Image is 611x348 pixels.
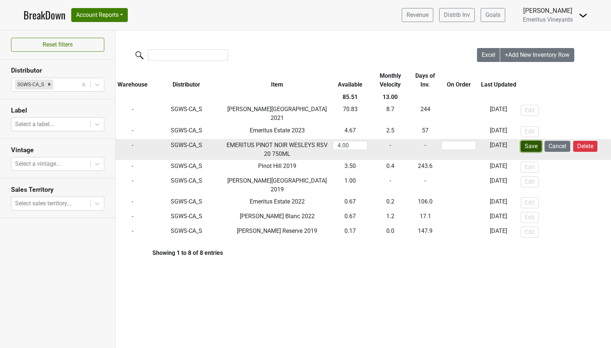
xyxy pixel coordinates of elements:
[521,126,539,137] button: Edit
[258,162,296,169] span: Pinot Hill 2019
[369,225,411,239] td: 0.0
[521,212,539,223] button: Edit
[478,139,519,160] td: [DATE]
[116,139,149,160] td: -
[369,103,411,125] td: 8.7
[116,249,223,256] div: Showing 1 to 8 of 8 entries
[478,175,519,196] td: [DATE]
[227,106,327,121] span: [PERSON_NAME][GEOGRAPHIC_DATA] 2021
[331,210,369,225] td: 0.67
[521,227,539,238] button: Edit
[11,38,104,52] button: Reset filters
[411,70,440,91] th: Days of Inv.: activate to sort column ascending
[331,91,369,103] th: 85.51
[579,11,587,20] img: Dropdown Menu
[237,227,317,234] span: [PERSON_NAME] Reserve 2019
[439,8,475,22] a: Distrib Inv
[478,196,519,210] td: [DATE]
[116,160,149,175] td: -
[116,225,149,239] td: -
[369,210,411,225] td: 1.2
[369,139,411,160] td: -
[411,210,440,225] td: 17.1
[482,51,495,58] span: Excel
[116,124,149,139] td: -
[440,225,478,239] td: -
[440,160,478,175] td: -
[71,8,128,22] button: Account Reports
[116,210,149,225] td: -
[149,225,223,239] td: SGWS-CA_S
[149,124,223,139] td: SGWS-CA_S
[505,51,570,58] span: +Add New Inventory Row
[149,160,223,175] td: SGWS-CA_S
[369,70,411,91] th: Monthly Velocity: activate to sort column ascending
[331,70,369,91] th: Available: activate to sort column ascending
[331,225,369,239] td: 0.17
[477,48,500,62] button: Excel
[478,124,519,139] td: [DATE]
[411,175,440,196] td: -
[240,213,315,220] span: [PERSON_NAME] Blanc 2022
[478,160,519,175] td: [DATE]
[521,105,539,116] button: Edit
[11,67,104,74] h3: Distributor
[440,103,478,125] td: -
[545,141,570,152] button: Cancel
[23,7,65,23] a: BreakDown
[149,103,223,125] td: SGWS-CA_S
[149,210,223,225] td: SGWS-CA_S
[440,175,478,196] td: -
[331,196,369,210] td: 0.67
[224,70,331,91] th: Item: activate to sort column ascending
[15,80,45,89] div: SGWS-CA_S
[478,210,519,225] td: [DATE]
[411,124,440,139] td: 57
[331,103,369,125] td: 70.83
[478,70,519,91] th: Last Updated: activate to sort column ascending
[369,160,411,175] td: 0.4
[402,8,433,22] a: Revenue
[573,141,597,152] button: Delete
[369,175,411,196] td: -
[440,196,478,210] td: -
[411,225,440,239] td: 147.9
[440,139,478,160] td: -
[369,196,411,210] td: 0.2
[411,160,440,175] td: 243.6
[521,162,539,173] button: Edit
[116,103,149,125] td: -
[369,124,411,139] td: 2.5
[116,175,149,196] td: -
[521,141,542,152] button: Save
[440,210,478,225] td: -
[523,16,573,23] span: Emeritus Vineyards
[411,103,440,125] td: 244
[11,107,104,114] h3: Label
[149,139,223,160] td: SGWS-CA_S
[250,198,305,205] span: Emeritus Estate 2022
[478,225,519,239] td: [DATE]
[331,160,369,175] td: 3.50
[521,197,539,208] button: Edit
[440,124,478,139] td: -
[411,196,440,210] td: 106.0
[250,127,305,134] span: Emeritus Estate 2023
[478,103,519,125] td: [DATE]
[369,91,411,103] th: 13.00
[331,124,369,139] td: 4.67
[149,175,223,196] td: SGWS-CA_S
[227,142,328,157] span: EMERITUS PINOT NOIR WESLEYS RSV 20 750ML
[331,175,369,196] td: 1.00
[11,186,104,194] h3: Sales Territory
[521,176,539,187] button: Edit
[481,8,505,22] a: Goals
[227,177,327,193] span: [PERSON_NAME][GEOGRAPHIC_DATA] 2019
[11,146,104,154] h3: Vintage
[523,6,573,15] div: [PERSON_NAME]
[500,48,574,62] button: +Add New Inventory Row
[149,196,223,210] td: SGWS-CA_S
[149,70,223,91] th: Distributor: activate to sort column ascending
[440,70,478,91] th: On Order: activate to sort column ascending
[116,196,149,210] td: -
